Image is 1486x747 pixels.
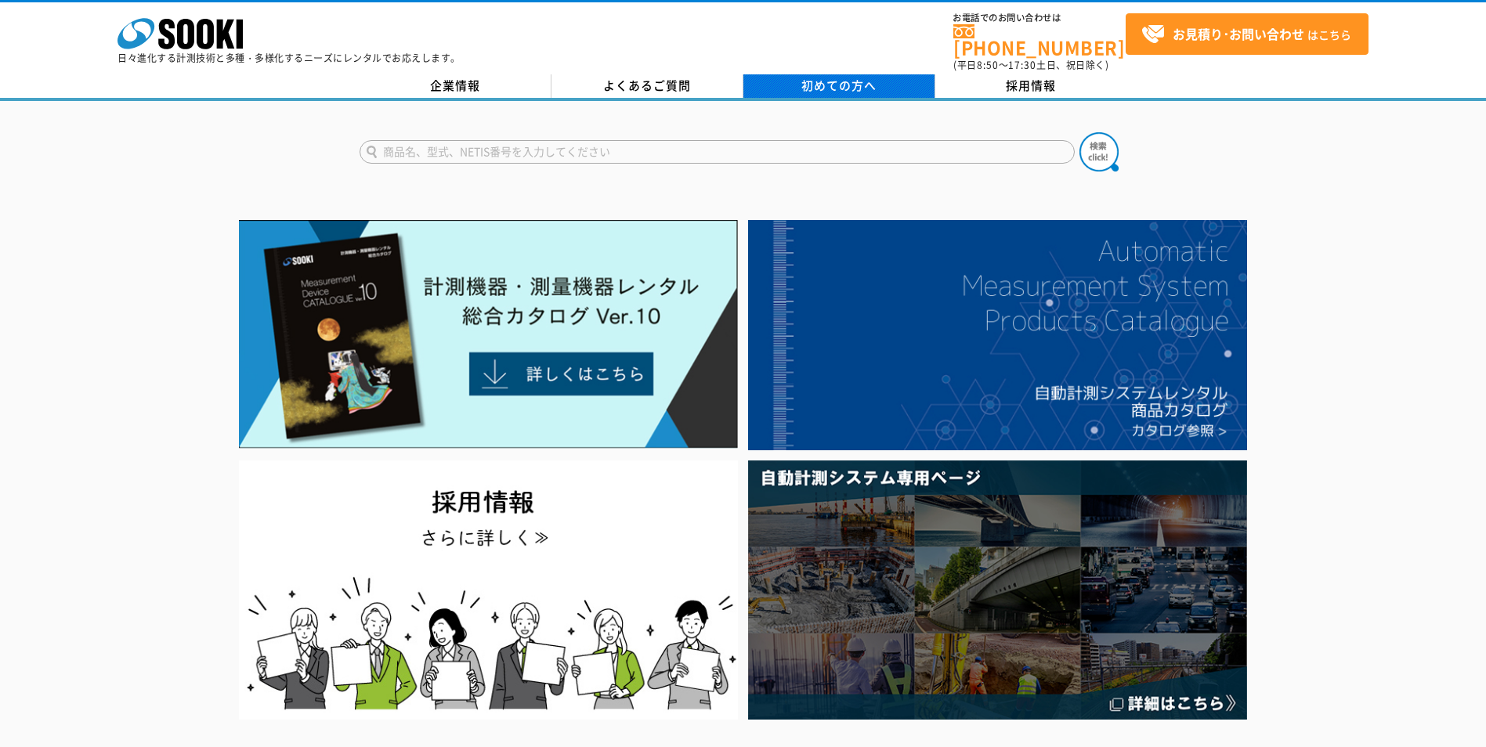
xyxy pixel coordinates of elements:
img: btn_search.png [1079,132,1119,171]
span: 17:30 [1008,58,1036,72]
img: SOOKI recruit [239,460,738,720]
span: 初めての方へ [801,77,877,94]
input: 商品名、型式、NETIS番号を入力してください [360,140,1075,164]
strong: お見積り･お問い合わせ [1173,24,1304,43]
span: はこちら [1141,23,1351,46]
span: お電話でのお問い合わせは [953,13,1126,23]
a: お見積り･お問い合わせはこちら [1126,13,1368,55]
a: [PHONE_NUMBER] [953,24,1126,56]
a: 採用情報 [935,74,1127,98]
span: 8:50 [977,58,999,72]
a: 企業情報 [360,74,551,98]
p: 日々進化する計測技術と多種・多様化するニーズにレンタルでお応えします。 [118,53,461,63]
img: 自動計測システム専用ページ [748,460,1247,720]
span: (平日 ～ 土日、祝日除く) [953,58,1108,72]
img: 自動計測システムカタログ [748,220,1247,450]
a: よくあるご質問 [551,74,743,98]
img: Catalog Ver10 [239,220,738,449]
a: 初めての方へ [743,74,935,98]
